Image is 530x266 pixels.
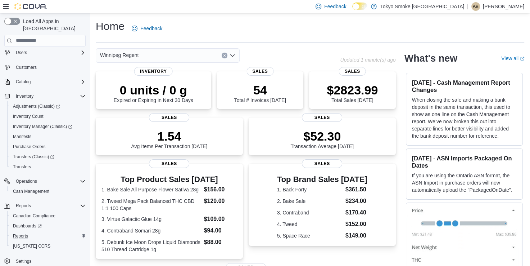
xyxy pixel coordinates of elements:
a: Canadian Compliance [10,212,58,220]
dd: $361.50 [345,185,367,194]
div: Expired or Expiring in Next 30 Days [114,83,193,103]
span: Catalog [16,79,31,85]
button: Purchase Orders [7,142,89,152]
dt: 4. Tweed [277,221,343,228]
p: $52.30 [290,129,354,143]
span: Inventory [134,67,173,76]
a: Inventory Count [10,112,46,121]
span: Cash Management [13,189,49,194]
dd: $109.00 [204,215,237,223]
button: Reports [13,201,34,210]
button: Manifests [7,132,89,142]
span: Inventory [13,92,86,101]
a: Manifests [10,132,34,141]
button: [US_STATE] CCRS [7,241,89,251]
p: Updated 1 minute(s) ago [340,57,395,63]
button: Operations [1,176,89,186]
p: | [467,2,468,11]
span: Inventory Manager (Classic) [13,124,72,129]
h1: Home [96,19,124,34]
span: Settings [13,256,86,265]
span: Catalog [13,77,86,86]
p: 54 [234,83,286,97]
p: $2823.99 [327,83,378,97]
span: Transfers (Classic) [10,152,86,161]
dd: $152.00 [345,220,367,229]
a: Dashboards [7,221,89,231]
button: Users [13,48,30,57]
span: Users [16,50,27,56]
button: Canadian Compliance [7,211,89,221]
span: Sales [246,67,273,76]
span: [US_STATE] CCRS [13,243,50,249]
span: Dashboards [10,222,86,230]
svg: External link [520,57,524,61]
h3: [DATE] - Cash Management Report Changes [412,79,517,93]
a: Settings [13,257,34,266]
span: Purchase Orders [10,142,86,151]
button: Operations [13,177,40,186]
p: Tokyo Smoke [GEOGRAPHIC_DATA] [380,2,465,11]
span: Users [13,48,86,57]
dt: 3. Contraband [277,209,343,216]
dt: 2. Bake Sale [277,198,343,205]
span: Sales [149,113,189,122]
span: Inventory [16,93,33,99]
a: Inventory Manager (Classic) [7,121,89,132]
dd: $88.00 [204,238,237,247]
button: Catalog [13,77,33,86]
dt: 1. Bake Sale All Purpose Flower Sativa 28g [101,186,201,193]
h2: What's new [404,53,457,64]
span: Customers [16,65,37,70]
div: Alexa Bereznycky [471,2,480,11]
button: Customers [1,62,89,72]
span: Sales [302,113,342,122]
div: Transaction Average [DATE] [290,129,354,149]
span: AB [473,2,479,11]
a: Adjustments (Classic) [7,101,89,111]
span: Operations [13,177,86,186]
a: Inventory Manager (Classic) [10,122,75,131]
span: Transfers [10,163,86,171]
a: Dashboards [10,222,45,230]
span: Sales [302,159,342,168]
button: Catalog [1,77,89,87]
span: Transfers [13,164,31,170]
dt: 5. Space Race [277,232,343,239]
span: Purchase Orders [13,144,46,150]
a: Reports [10,232,31,240]
button: Reports [7,231,89,241]
span: Dashboards [13,223,42,229]
button: Cash Management [7,186,89,196]
dt: 3. Virtue Galactic Glue 14g [101,216,201,223]
span: Sales [339,67,366,76]
button: Inventory [13,92,36,101]
dd: $234.00 [345,197,367,205]
span: Transfers (Classic) [13,154,54,160]
span: Adjustments (Classic) [13,103,60,109]
span: Feedback [140,25,162,32]
h3: Top Product Sales [DATE] [101,175,237,184]
div: Total # Invoices [DATE] [234,83,286,103]
a: Adjustments (Classic) [10,102,63,111]
div: Total Sales [DATE] [327,83,378,103]
span: Reports [16,203,31,209]
button: Inventory [1,91,89,101]
button: Open list of options [230,53,235,58]
a: Cash Management [10,187,52,196]
span: Settings [16,258,31,264]
h3: [DATE] - ASN Imports Packaged On Dates [412,155,517,169]
button: Reports [1,201,89,211]
span: Load All Apps in [GEOGRAPHIC_DATA] [20,18,86,32]
span: Customers [13,63,86,72]
input: Dark Mode [352,3,367,10]
a: Transfers (Classic) [10,152,57,161]
div: Avg Items Per Transaction [DATE] [131,129,207,149]
span: Cash Management [10,187,86,196]
span: Canadian Compliance [10,212,86,220]
button: Clear input [222,53,227,58]
dd: $170.40 [345,208,367,217]
p: 1.54 [131,129,207,143]
span: Feedback [324,3,346,10]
